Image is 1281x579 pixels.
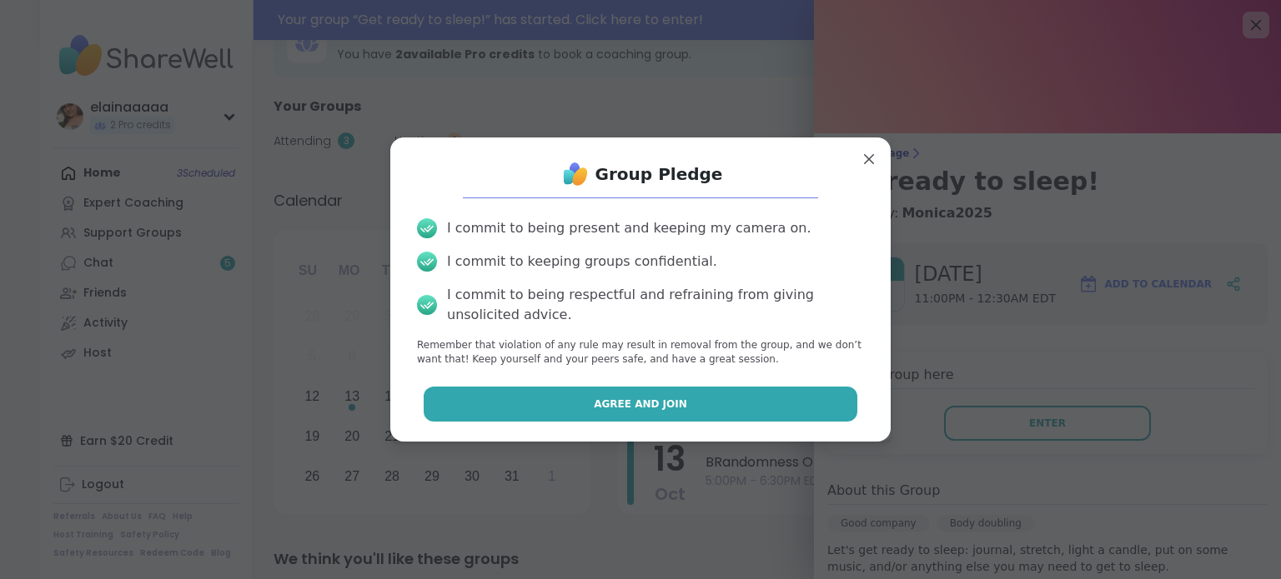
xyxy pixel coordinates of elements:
img: ShareWell Logo [559,157,592,191]
div: I commit to being respectful and refraining from giving unsolicited advice. [447,285,864,325]
div: I commit to being present and keeping my camera on. [447,218,811,238]
div: I commit to keeping groups confidential. [447,252,717,272]
span: Agree and Join [594,397,687,412]
h1: Group Pledge [595,162,723,186]
button: Agree and Join [424,387,858,422]
p: Remember that violation of any rule may result in removal from the group, and we don’t want that!... [417,338,864,367]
